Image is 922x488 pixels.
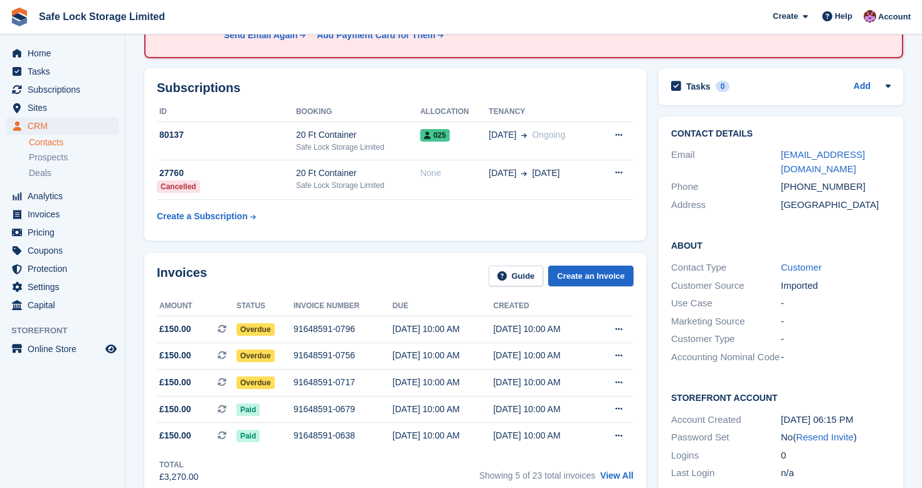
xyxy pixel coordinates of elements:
th: Allocation [420,102,489,122]
div: [DATE] 06:15 PM [781,413,891,427]
a: Prospects [29,151,119,164]
a: menu [6,242,119,259]
div: Use Case [671,296,781,311]
span: Overdue [236,323,275,336]
span: £150.00 [159,376,191,389]
a: menu [6,63,119,80]
span: Overdue [236,376,275,389]
span: Coupons [28,242,103,259]
div: [DATE] 10:00 AM [493,349,594,362]
span: 025 [420,129,450,142]
h2: Tasks [686,81,711,92]
div: [DATE] 10:00 AM [493,376,594,389]
div: £3,270.00 [159,470,198,484]
a: Create a Subscription [157,205,256,228]
div: Imported [781,279,891,293]
div: [DATE] 10:00 AM [493,403,594,416]
div: No [781,430,891,445]
div: Send Email Again [224,29,298,42]
a: View All [600,470,633,480]
div: 20 Ft Container [296,167,420,180]
span: Invoices [28,205,103,223]
a: Create an Invoice [548,266,633,286]
a: menu [6,81,119,98]
span: Showing 5 of 23 total invoices [479,470,595,480]
span: Account [878,11,911,23]
span: Create [773,10,798,23]
div: Email [671,148,781,176]
span: £150.00 [159,349,191,362]
h2: About [671,239,891,251]
span: Subscriptions [28,81,103,98]
a: Customer [781,262,822,273]
span: Help [835,10,852,23]
span: £150.00 [159,429,191,442]
span: Storefront [11,324,125,337]
div: None [420,167,489,180]
span: Tasks [28,63,103,80]
span: Protection [28,260,103,278]
div: [GEOGRAPHIC_DATA] [781,198,891,212]
a: menu [6,117,119,135]
div: Safe Lock Storage Limited [296,180,420,191]
div: - [781,332,891,346]
div: [DATE] 10:00 AM [393,429,494,442]
div: 0 [716,81,730,92]
a: Resend Invite [796,432,854,442]
span: Paid [236,403,260,416]
div: n/a [781,466,891,480]
img: stora-icon-8386f47178a22dfd0bd8f6a31ec36ba5ce8667c1dd55bd0f319d3a0aa187defe.svg [10,8,29,26]
div: 91648591-0717 [294,376,393,389]
a: Add Payment Card for Them [312,29,445,42]
a: menu [6,99,119,117]
a: menu [6,44,119,62]
div: [DATE] 10:00 AM [393,403,494,416]
a: Safe Lock Storage Limited [34,6,170,27]
a: menu [6,187,119,205]
h2: Invoices [157,266,207,286]
span: £150.00 [159,403,191,416]
span: Ongoing [532,130,565,140]
div: Customer Type [671,332,781,346]
span: Paid [236,430,260,442]
div: Safe Lock Storage Limited [296,142,420,153]
a: menu [6,205,119,223]
a: Add [854,80,871,94]
div: Account Created [671,413,781,427]
span: Analytics [28,187,103,205]
div: - [781,350,891,365]
span: Capital [28,296,103,314]
div: Accounting Nominal Code [671,350,781,365]
span: Sites [28,99,103,117]
div: [DATE] 10:00 AM [393,323,494,336]
a: menu [6,278,119,296]
div: 0 [781,449,891,463]
div: Total [159,459,198,470]
th: ID [157,102,296,122]
div: 91648591-0756 [294,349,393,362]
h2: Storefront Account [671,391,891,403]
a: Guide [489,266,544,286]
span: ( ) [793,432,857,442]
div: 27760 [157,167,296,180]
div: 91648591-0679 [294,403,393,416]
div: 91648591-0638 [294,429,393,442]
a: [EMAIL_ADDRESS][DOMAIN_NAME] [781,149,865,174]
a: menu [6,340,119,358]
div: [PHONE_NUMBER] [781,180,891,194]
span: [DATE] [489,167,516,180]
a: Deals [29,167,119,180]
div: [DATE] 10:00 AM [393,349,494,362]
div: Address [671,198,781,212]
div: - [781,314,891,329]
div: Logins [671,449,781,463]
span: [DATE] [489,128,516,142]
h2: Contact Details [671,129,891,139]
div: Add Payment Card for Them [317,29,435,42]
span: Overdue [236,350,275,362]
a: Contacts [29,137,119,148]
th: Tenancy [489,102,596,122]
div: Customer Source [671,279,781,293]
th: Invoice number [294,296,393,316]
span: [DATE] [532,167,559,180]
